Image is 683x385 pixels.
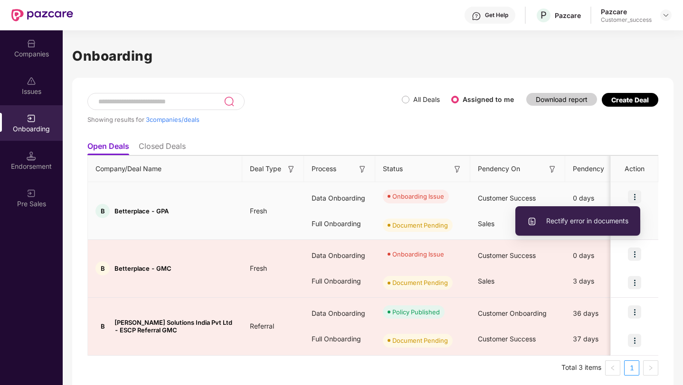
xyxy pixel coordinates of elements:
span: Betterplace - GPA [114,207,169,215]
div: Get Help [485,11,508,19]
h1: Onboarding [72,46,674,66]
li: 1 [624,360,639,376]
div: Pazcare [601,7,652,16]
th: Pendency [565,156,636,182]
div: 3 days [565,268,636,294]
span: 3 companies/deals [146,116,199,123]
span: Rectify error in documents [527,216,628,226]
span: Pendency [573,164,621,174]
img: svg+xml;base64,PHN2ZyB3aWR0aD0iMjAiIGhlaWdodD0iMjAiIHZpZXdCb3g9IjAgMCAyMCAyMCIgZmlsbD0ibm9uZSIgeG... [27,114,36,123]
span: Customer Onboarding [478,309,547,317]
span: Customer Success [478,251,536,259]
div: Policy Published [392,307,440,317]
span: Referral [242,322,282,330]
li: Next Page [643,360,658,376]
img: svg+xml;base64,PHN2ZyBpZD0iVXBsb2FkX0xvZ3MiIGRhdGEtbmFtZT0iVXBsb2FkIExvZ3MiIHhtbG5zPSJodHRwOi8vd3... [527,217,537,226]
span: Deal Type [250,164,281,174]
span: Pendency On [478,164,520,174]
div: Document Pending [392,278,448,287]
img: svg+xml;base64,PHN2ZyBpZD0iSGVscC0zMngzMiIgeG1sbnM9Imh0dHA6Ly93d3cudzMub3JnLzIwMDAvc3ZnIiB3aWR0aD... [472,11,481,21]
div: Customer_success [601,16,652,24]
div: 0 days [565,185,636,211]
img: svg+xml;base64,PHN2ZyB3aWR0aD0iMTYiIGhlaWdodD0iMTYiIHZpZXdCb3g9IjAgMCAxNiAxNiIgZmlsbD0ibm9uZSIgeG... [358,165,367,174]
span: Process [312,164,336,174]
span: Status [383,164,403,174]
img: icon [628,334,641,347]
li: Open Deals [87,141,129,155]
img: svg+xml;base64,PHN2ZyB3aWR0aD0iMTYiIGhlaWdodD0iMTYiIHZpZXdCb3g9IjAgMCAxNiAxNiIgZmlsbD0ibm9uZSIgeG... [286,165,296,174]
div: Showing results for [87,116,402,123]
div: B [95,204,110,218]
button: right [643,360,658,376]
div: Data Onboarding [304,301,375,326]
label: Assigned to me [463,95,514,103]
div: Data Onboarding [304,185,375,211]
div: B [95,261,110,275]
span: left [610,365,616,371]
li: Closed Deals [139,141,186,155]
img: svg+xml;base64,PHN2ZyBpZD0iRHJvcGRvd24tMzJ4MzIiIHhtbG5zPSJodHRwOi8vd3d3LnczLm9yZy8yMDAwL3N2ZyIgd2... [662,11,670,19]
div: Document Pending [392,336,448,345]
img: svg+xml;base64,PHN2ZyB3aWR0aD0iMTYiIGhlaWdodD0iMTYiIHZpZXdCb3g9IjAgMCAxNiAxNiIgZmlsbD0ibm9uZSIgeG... [548,165,557,174]
img: icon [628,276,641,289]
span: Fresh [242,264,275,272]
span: P [541,9,547,21]
span: Sales [478,277,494,285]
div: 0 days [565,243,636,268]
button: Download report [526,93,597,106]
label: All Deals [413,95,440,103]
img: svg+xml;base64,PHN2ZyB3aWR0aD0iMjQiIGhlaWdodD0iMjUiIHZpZXdCb3g9IjAgMCAyNCAyNSIgZmlsbD0ibm9uZSIgeG... [224,96,235,107]
span: [PERSON_NAME] Solutions India Pvt Ltd - ESCP Referral GMC [114,319,235,334]
span: Sales [478,220,494,228]
div: Create Deal [611,96,649,104]
div: Pazcare [555,11,581,20]
div: Data Onboarding [304,243,375,268]
span: Betterplace - GMC [114,265,171,272]
img: svg+xml;base64,PHN2ZyB3aWR0aD0iMTQuNSIgaGVpZ2h0PSIxNC41IiB2aWV3Qm94PSIwIDAgMTYgMTYiIGZpbGw9Im5vbm... [27,151,36,161]
img: svg+xml;base64,PHN2ZyB3aWR0aD0iMjAiIGhlaWdodD0iMjAiIHZpZXdCb3g9IjAgMCAyMCAyMCIgZmlsbD0ibm9uZSIgeG... [27,189,36,198]
a: 1 [625,361,639,375]
img: icon [628,190,641,203]
div: Full Onboarding [304,211,375,237]
div: 37 days [565,326,636,352]
img: svg+xml;base64,PHN2ZyBpZD0iQ29tcGFuaWVzIiB4bWxucz0iaHR0cDovL3d3dy53My5vcmcvMjAwMC9zdmciIHdpZHRoPS... [27,39,36,48]
span: right [648,365,654,371]
th: Action [611,156,658,182]
img: icon [628,305,641,319]
img: svg+xml;base64,PHN2ZyB3aWR0aD0iMTYiIGhlaWdodD0iMTYiIHZpZXdCb3g9IjAgMCAxNiAxNiIgZmlsbD0ibm9uZSIgeG... [453,165,462,174]
div: Onboarding Issue [392,249,444,259]
img: New Pazcare Logo [11,9,73,21]
button: left [605,360,620,376]
div: Document Pending [392,220,448,230]
img: svg+xml;base64,PHN2ZyBpZD0iSXNzdWVzX2Rpc2FibGVkIiB4bWxucz0iaHR0cDovL3d3dy53My5vcmcvMjAwMC9zdmciIH... [27,76,36,86]
div: B [95,319,110,333]
li: Previous Page [605,360,620,376]
li: Total 3 items [561,360,601,376]
span: Customer Success [478,194,536,202]
span: Fresh [242,207,275,215]
div: Full Onboarding [304,326,375,352]
div: 36 days [565,301,636,326]
div: Full Onboarding [304,268,375,294]
img: icon [628,247,641,261]
div: Onboarding Issue [392,192,444,201]
span: Customer Success [478,335,536,343]
th: Company/Deal Name [88,156,242,182]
